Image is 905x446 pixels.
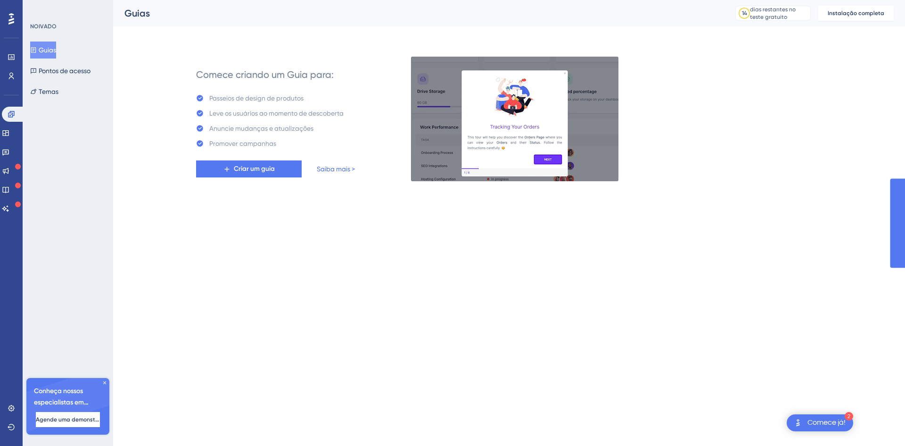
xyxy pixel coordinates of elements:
font: Saiba mais > [317,165,355,173]
font: 2 [847,414,850,419]
button: Instalação completa [818,6,894,21]
font: Promover campanhas [209,140,276,147]
img: imagem-do-lançador-texto-alternativo [792,417,804,429]
font: dias restantes no teste gratuito [750,6,796,20]
font: Pontos de acesso [39,67,90,75]
font: Instalação completa [828,10,884,17]
font: NOIVADO [30,23,57,30]
iframe: Iniciador do Assistente de IA do UserGuiding [865,409,894,437]
font: Temas [39,88,58,95]
font: Guias [124,8,150,19]
div: Abra a lista de verificação Comece!, módulos restantes: 2 [787,414,853,431]
button: Temas [30,83,58,100]
font: Comece já! [807,419,846,426]
font: Comece criando um Guia para: [196,69,334,80]
font: Conheça nossos especialistas em integração 🎧 [34,387,89,418]
a: Saiba mais > [317,163,355,175]
font: 14 [742,10,747,17]
button: Guias [30,42,56,59]
font: Criar um guia [234,165,275,173]
button: Criar um guia [196,160,302,177]
font: Leve os usuários ao momento de descoberta [209,109,344,117]
font: Guias [39,46,56,54]
font: Agende uma demonstração [36,416,111,423]
button: Pontos de acesso [30,62,90,79]
button: Agende uma demonstração [36,412,100,427]
font: Passeios de design de produtos [209,94,304,102]
font: Anuncie mudanças e atualizações [209,125,313,132]
img: 21a29cd0e06a8f1d91b8bced9f6e1c06.gif [411,56,619,182]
